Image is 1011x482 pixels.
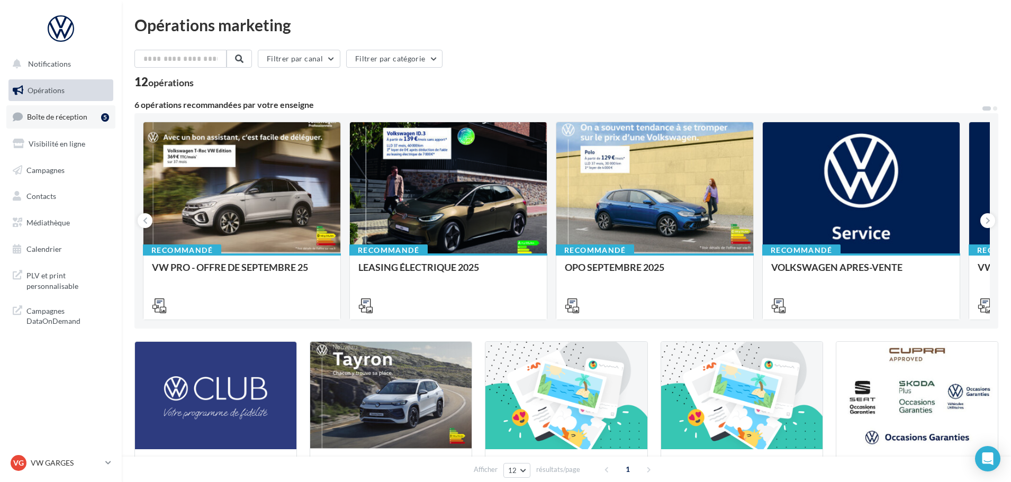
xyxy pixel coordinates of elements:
span: Visibilité en ligne [29,139,85,148]
a: Campagnes [6,159,115,181]
div: LEASING ÉLECTRIQUE 2025 [358,262,538,283]
button: 12 [503,463,530,478]
span: Notifications [28,59,71,68]
button: Filtrer par canal [258,50,340,68]
div: Recommandé [762,244,841,256]
a: VG VW GARGES [8,453,113,473]
a: Contacts [6,185,115,207]
a: Opérations [6,79,115,102]
a: Campagnes DataOnDemand [6,299,115,331]
div: 12 [134,76,194,88]
div: 6 opérations recommandées par votre enseigne [134,101,981,109]
a: Médiathèque [6,212,115,234]
div: Open Intercom Messenger [975,446,1000,471]
span: 12 [508,466,517,475]
span: Campagnes [26,165,65,174]
div: opérations [148,78,194,87]
div: VW PRO - OFFRE DE SEPTEMBRE 25 [152,262,332,283]
span: Contacts [26,192,56,201]
span: Opérations [28,86,65,95]
button: Filtrer par catégorie [346,50,443,68]
span: Campagnes DataOnDemand [26,304,109,326]
a: Visibilité en ligne [6,133,115,155]
span: résultats/page [536,465,580,475]
div: Recommandé [143,244,221,256]
div: Opérations marketing [134,17,998,33]
span: PLV et print personnalisable [26,268,109,291]
div: VOLKSWAGEN APRES-VENTE [771,262,951,283]
span: Boîte de réception [27,112,87,121]
span: Calendrier [26,244,62,253]
span: Afficher [474,465,498,475]
p: VW GARGES [31,458,101,468]
div: 5 [101,113,109,122]
div: Recommandé [556,244,634,256]
a: PLV et print personnalisable [6,264,115,295]
span: 1 [619,461,636,478]
div: OPO SEPTEMBRE 2025 [565,262,745,283]
div: Recommandé [349,244,428,256]
span: Médiathèque [26,218,70,227]
a: Boîte de réception5 [6,105,115,128]
button: Notifications [6,53,111,75]
a: Calendrier [6,238,115,260]
span: VG [13,458,24,468]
